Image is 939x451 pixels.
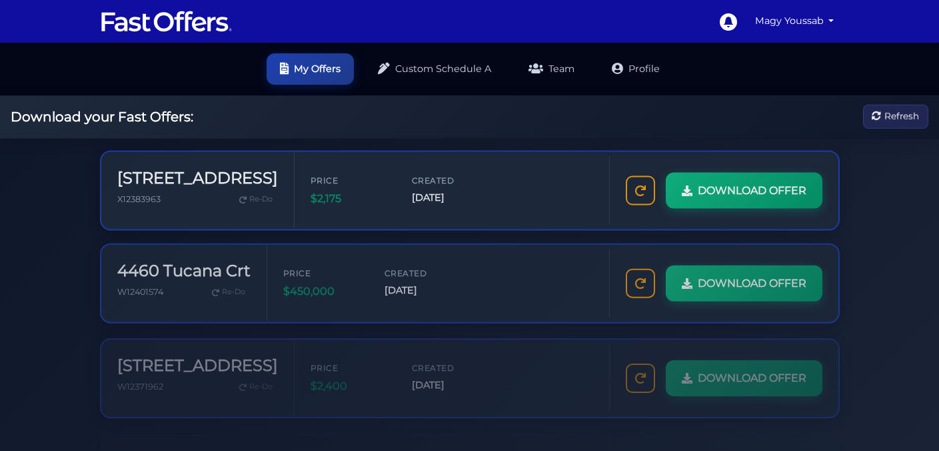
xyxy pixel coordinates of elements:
span: DOWNLOAD OFFER [698,272,806,289]
a: My Offers [267,53,354,85]
span: Price [283,264,363,276]
span: [DATE] [385,280,465,295]
a: DOWNLOAD OFFER [666,171,822,207]
span: Re-Do [249,192,273,204]
a: DOWNLOAD OFFER [666,262,822,298]
span: $450,000 [283,280,363,297]
span: [DATE] [412,189,492,204]
span: $2,400 [311,370,391,388]
span: DOWNLOAD OFFER [698,181,806,198]
a: Magy Youssab [750,8,840,34]
span: X12383963 [117,193,161,203]
span: Created [412,173,492,185]
h2: Download your Fast Offers: [11,109,193,125]
a: Re-Do [207,280,251,298]
span: Created [385,264,465,276]
span: Price [311,173,391,185]
span: Re-Do [222,283,245,295]
a: Profile [598,53,673,85]
span: [DATE] [412,370,492,386]
span: DOWNLOAD OFFER [698,362,806,380]
h3: 4460 Tucana Crt [117,258,251,278]
a: Custom Schedule A [365,53,504,85]
span: Price [311,354,391,367]
span: W12371962 [117,374,163,384]
span: Refresh [884,109,919,124]
span: W12401574 [117,284,163,294]
a: Team [515,53,588,85]
a: DOWNLOAD OFFER [666,353,822,389]
span: Created [412,354,492,367]
button: Refresh [863,105,928,129]
span: $2,175 [311,189,391,206]
h3: [STREET_ADDRESS] [117,167,278,187]
a: Re-Do [234,189,278,207]
span: Re-Do [249,374,273,386]
a: Re-Do [234,371,278,388]
h3: [STREET_ADDRESS] [117,349,278,368]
